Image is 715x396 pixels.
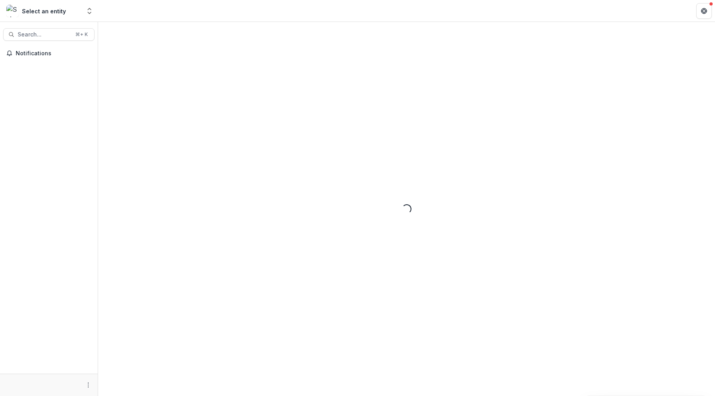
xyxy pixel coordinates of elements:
[22,7,66,15] div: Select an entity
[3,28,95,41] button: Search...
[16,50,91,57] span: Notifications
[6,5,19,17] img: Select an entity
[84,3,95,19] button: Open entity switcher
[74,30,89,39] div: ⌘ + K
[84,380,93,390] button: More
[18,31,71,38] span: Search...
[696,3,712,19] button: Get Help
[3,47,95,60] button: Notifications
